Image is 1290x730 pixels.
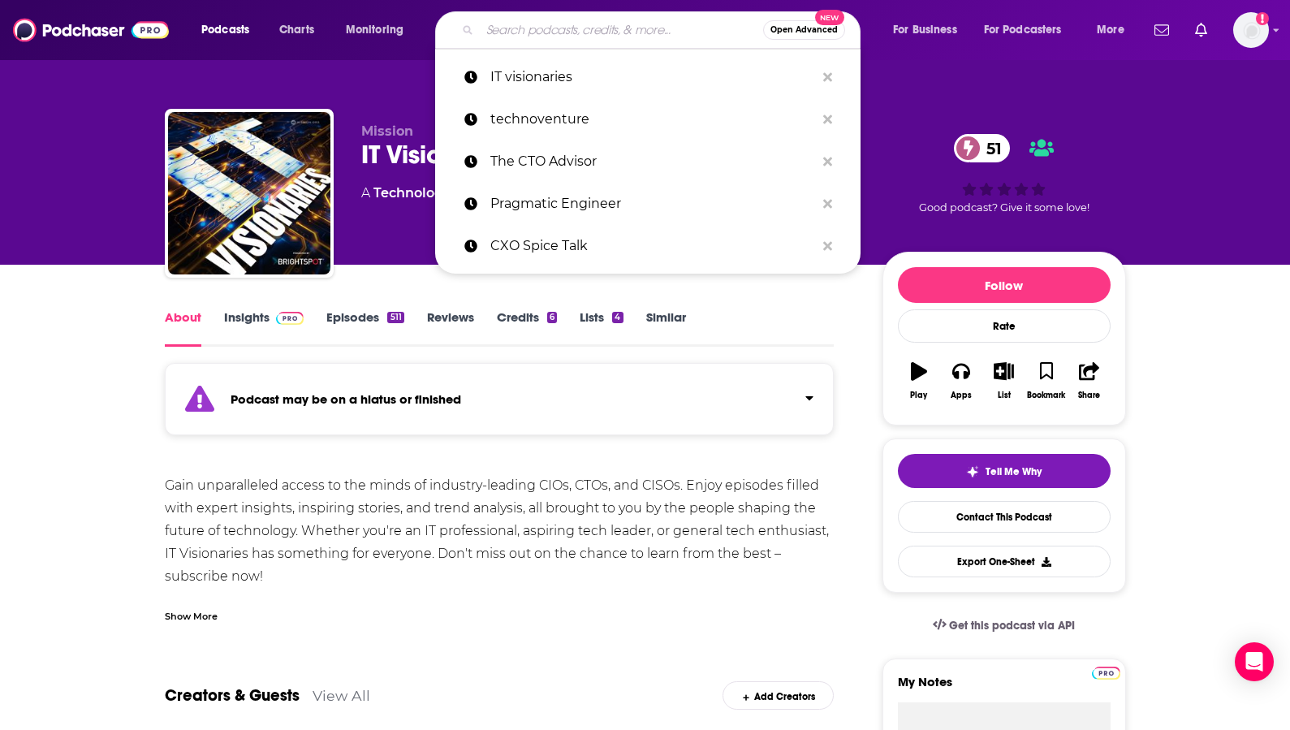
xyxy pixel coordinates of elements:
[165,474,835,633] div: Gain unparalleled access to the minds of industry-leading CIOs, CTOs, and CISOs. Enjoy episodes f...
[269,17,324,43] a: Charts
[165,685,300,706] a: Creators & Guests
[1085,17,1145,43] button: open menu
[387,312,403,323] div: 511
[898,501,1111,533] a: Contact This Podcast
[497,309,557,347] a: Credits6
[920,606,1089,646] a: Get this podcast via API
[1027,391,1065,400] div: Bookmark
[1233,12,1269,48] button: Show profile menu
[815,10,844,25] span: New
[435,56,861,98] a: IT visionaries
[966,465,979,478] img: tell me why sparkle
[898,454,1111,488] button: tell me why sparkleTell Me Why
[435,98,861,140] a: technoventure
[1235,642,1274,681] div: Open Intercom Messenger
[973,17,1085,43] button: open menu
[334,17,425,43] button: open menu
[201,19,249,41] span: Podcasts
[1189,16,1214,44] a: Show notifications dropdown
[898,352,940,410] button: Play
[279,19,314,41] span: Charts
[480,17,763,43] input: Search podcasts, credits, & more...
[949,619,1075,633] span: Get this podcast via API
[1078,391,1100,400] div: Share
[346,19,403,41] span: Monitoring
[231,391,461,407] strong: Podcast may be on a hiatus or finished
[361,123,413,139] span: Mission
[165,309,201,347] a: About
[427,309,474,347] a: Reviews
[435,140,861,183] a: The CTO Advisor
[276,312,304,325] img: Podchaser Pro
[898,674,1111,702] label: My Notes
[723,681,834,710] div: Add Creators
[882,123,1126,224] div: 51Good podcast? Give it some love!
[451,11,876,49] div: Search podcasts, credits, & more...
[490,140,815,183] p: The CTO Advisor
[1256,12,1269,25] svg: Add a profile image
[898,267,1111,303] button: Follow
[165,373,835,435] section: Click to expand status details
[490,225,815,267] p: CXO Spice Talk
[1092,664,1120,680] a: Pro website
[898,309,1111,343] div: Rate
[910,391,927,400] div: Play
[970,134,1010,162] span: 51
[919,201,1089,214] span: Good podcast? Give it some love!
[882,17,977,43] button: open menu
[1068,352,1110,410] button: Share
[763,20,845,40] button: Open AdvancedNew
[612,312,623,323] div: 4
[313,687,370,704] a: View All
[940,352,982,410] button: Apps
[954,134,1010,162] a: 51
[998,391,1011,400] div: List
[770,26,838,34] span: Open Advanced
[893,19,957,41] span: For Business
[1025,352,1068,410] button: Bookmark
[435,225,861,267] a: CXO Spice Talk
[547,312,557,323] div: 6
[898,546,1111,577] button: Export One-Sheet
[373,185,451,201] a: Technology
[1148,16,1176,44] a: Show notifications dropdown
[361,184,640,203] div: A podcast
[490,98,815,140] p: technoventure
[1233,12,1269,48] img: User Profile
[224,309,304,347] a: InsightsPodchaser Pro
[1097,19,1124,41] span: More
[982,352,1025,410] button: List
[986,465,1042,478] span: Tell Me Why
[490,183,815,225] p: Pragmatic Engineer
[1233,12,1269,48] span: Logged in as abbie.hatfield
[646,309,686,347] a: Similar
[490,56,815,98] p: IT visionaries
[168,112,330,274] img: IT Visionaries
[1092,667,1120,680] img: Podchaser Pro
[190,17,270,43] button: open menu
[13,15,169,45] img: Podchaser - Follow, Share and Rate Podcasts
[951,391,972,400] div: Apps
[326,309,403,347] a: Episodes511
[580,309,623,347] a: Lists4
[984,19,1062,41] span: For Podcasters
[435,183,861,225] a: Pragmatic Engineer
